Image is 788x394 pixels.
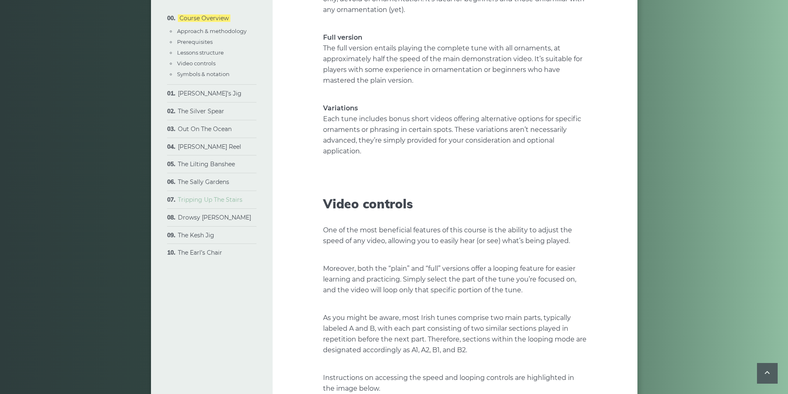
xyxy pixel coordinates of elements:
[178,107,224,115] a: The Silver Spear
[323,263,587,296] p: Moreover, both the “plain” and “full” versions offer a looping feature for easier learning and pr...
[323,373,587,394] p: Instructions on accessing the speed and looping controls are highlighted in the image below.
[323,313,587,356] p: As you might be aware, most Irish tunes comprise two main parts, typically labeled A and B, with ...
[323,196,587,211] h2: Video controls
[178,214,251,221] a: Drowsy [PERSON_NAME]
[178,249,222,256] a: The Earl’s Chair
[323,32,587,86] p: The full version entails playing the complete tune with all ornaments, at approximately half the ...
[178,232,214,239] a: The Kesh Jig
[177,38,213,45] a: Prerequisites
[323,33,362,41] strong: Full version
[178,14,230,22] a: Course Overview
[178,196,242,203] a: Tripping Up The Stairs
[177,49,224,56] a: Lessons structure
[178,125,232,133] a: Out On The Ocean
[177,71,230,77] a: Symbols & notation
[323,104,358,112] strong: Variations
[178,178,229,186] a: The Sally Gardens
[178,90,242,97] a: [PERSON_NAME]’s Jig
[178,143,241,150] a: [PERSON_NAME] Reel
[178,160,235,168] a: The Lilting Banshee
[177,60,216,67] a: Video controls
[323,103,587,157] p: Each tune includes bonus short videos offering alternative options for specific ornaments or phra...
[323,225,587,246] p: One of the most beneficial features of this course is the ability to adjust the speed of any vide...
[177,28,247,34] a: Approach & methodology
